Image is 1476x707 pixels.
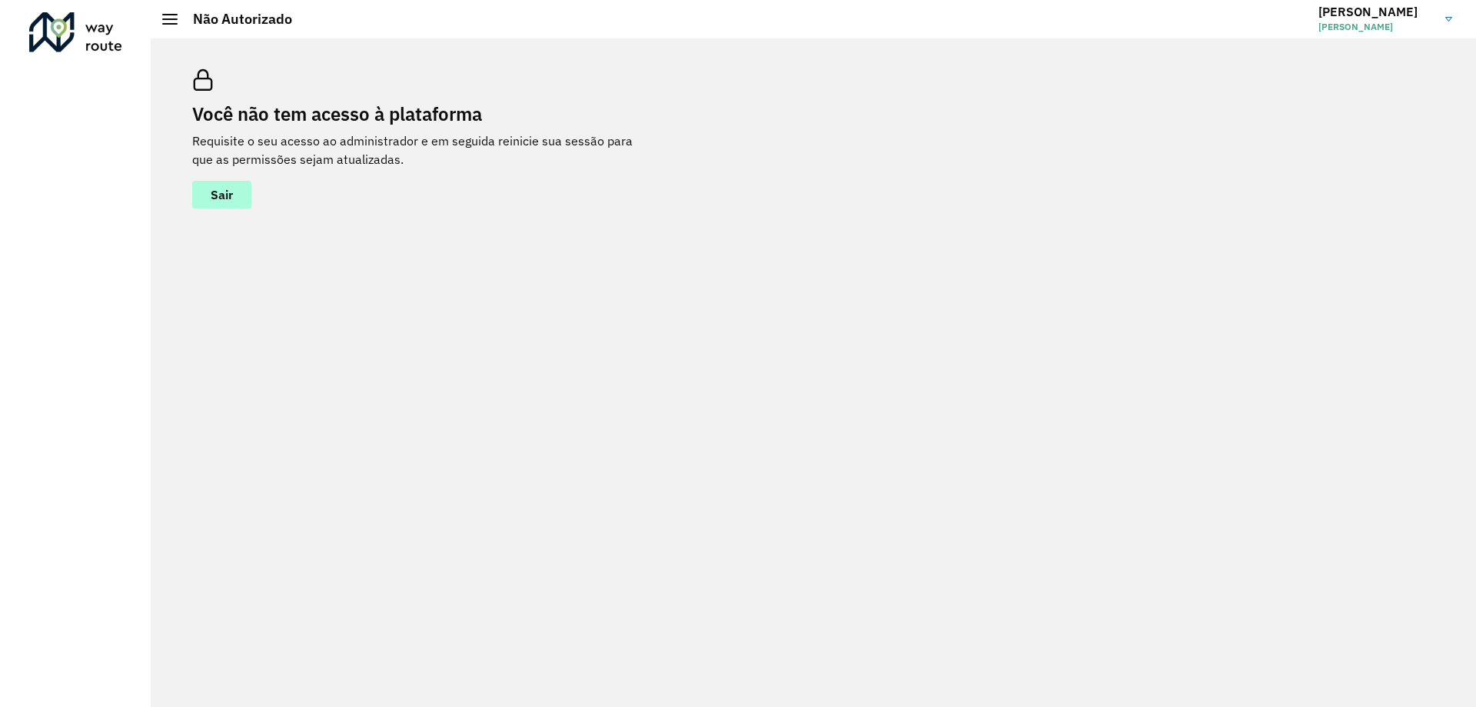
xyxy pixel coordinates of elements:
[192,103,653,125] h2: Você não tem acesso à plataforma
[1318,5,1434,19] h3: [PERSON_NAME]
[211,188,233,201] span: Sair
[192,132,653,168] p: Requisite o seu acesso ao administrador e em seguida reinicie sua sessão para que as permissões s...
[192,181,251,208] button: button
[1318,20,1434,34] span: [PERSON_NAME]
[178,11,292,28] h2: Não Autorizado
